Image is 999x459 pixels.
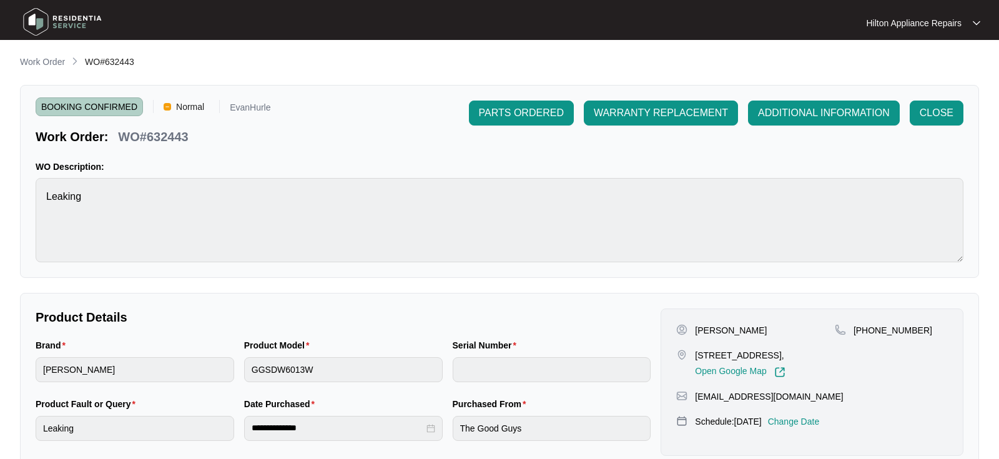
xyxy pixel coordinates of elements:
span: PARTS ORDERED [479,106,564,121]
input: Purchased From [453,416,651,441]
p: Work Order [20,56,65,68]
span: CLOSE [920,106,953,121]
img: residentia service logo [19,3,106,41]
button: ADDITIONAL INFORMATION [748,101,900,126]
label: Date Purchased [244,398,320,410]
img: map-pin [835,324,846,335]
input: Date Purchased [252,422,424,435]
a: Work Order [17,56,67,69]
a: Open Google Map [695,367,785,378]
span: WO#632443 [85,57,134,67]
img: dropdown arrow [973,20,980,26]
p: Schedule: [DATE] [695,415,761,428]
input: Brand [36,357,234,382]
span: Normal [171,97,209,116]
input: Serial Number [453,357,651,382]
img: map-pin [676,390,687,402]
img: map-pin [676,349,687,360]
p: [PERSON_NAME] [695,324,767,337]
input: Product Fault or Query [36,416,234,441]
p: [EMAIL_ADDRESS][DOMAIN_NAME] [695,390,843,403]
p: Change Date [768,415,820,428]
label: Purchased From [453,398,531,410]
label: Product Fault or Query [36,398,140,410]
img: user-pin [676,324,687,335]
p: WO Description: [36,160,963,173]
button: CLOSE [910,101,963,126]
span: ADDITIONAL INFORMATION [758,106,890,121]
p: [STREET_ADDRESS], [695,349,785,362]
p: Work Order: [36,128,108,146]
label: Serial Number [453,339,521,352]
button: WARRANTY REPLACEMENT [584,101,738,126]
span: BOOKING CONFIRMED [36,97,143,116]
label: Brand [36,339,71,352]
img: map-pin [676,415,687,427]
p: Product Details [36,308,651,326]
button: PARTS ORDERED [469,101,574,126]
input: Product Model [244,357,443,382]
p: Hilton Appliance Repairs [866,17,962,29]
textarea: Leaking [36,178,963,262]
p: WO#632443 [118,128,188,146]
p: EvanHurle [230,103,270,116]
img: Link-External [774,367,785,378]
p: [PHONE_NUMBER] [854,324,932,337]
label: Product Model [244,339,315,352]
img: Vercel Logo [164,103,171,111]
span: WARRANTY REPLACEMENT [594,106,728,121]
img: chevron-right [70,56,80,66]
